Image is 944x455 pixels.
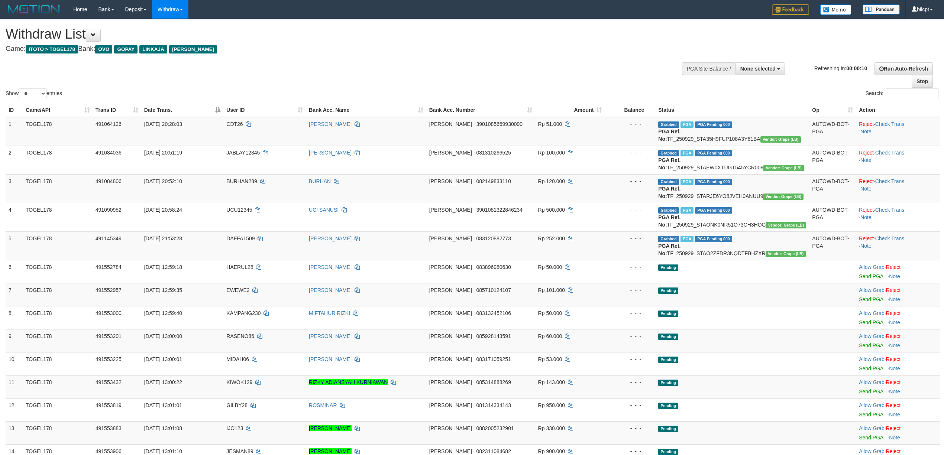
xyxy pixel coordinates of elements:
[655,174,809,203] td: TF_250929_STARJE6YO8JVEH0ANUU9
[23,306,93,329] td: TOGEL178
[23,203,93,231] td: TOGEL178
[889,342,900,348] a: Note
[144,150,182,156] span: [DATE] 20:51:19
[608,355,652,363] div: - - -
[6,4,62,15] img: MOTION_logo.png
[429,425,472,431] span: [PERSON_NAME]
[856,375,940,398] td: ·
[856,231,940,260] td: · ·
[682,62,736,75] div: PGA Site Balance /
[309,356,352,362] a: [PERSON_NAME]
[658,357,678,363] span: Pending
[6,88,62,99] label: Show entries
[859,264,886,270] span: ·
[226,379,252,385] span: KIWOK129
[538,178,565,184] span: Rp 120.000
[856,146,940,174] td: · ·
[809,174,856,203] td: AUTOWD-BOT-PGA
[226,287,249,293] span: EWEWE2
[695,179,732,185] span: PGA Pending
[96,121,122,127] span: 491064126
[875,121,905,127] a: Check Trans
[476,356,511,362] span: Copy 083171059251 to clipboard
[23,329,93,352] td: TOGEL178
[6,398,23,421] td: 12
[476,150,511,156] span: Copy 081310266525 to clipboard
[658,449,678,455] span: Pending
[859,356,884,362] a: Allow Grab
[856,306,940,329] td: ·
[144,333,182,339] span: [DATE] 13:00:00
[144,178,182,184] span: [DATE] 20:52:10
[875,207,905,213] a: Check Trans
[658,287,678,294] span: Pending
[889,389,900,394] a: Note
[6,283,23,306] td: 7
[772,4,809,15] img: Feedback.jpg
[96,264,122,270] span: 491552784
[859,342,883,348] a: Send PGA
[23,174,93,203] td: TOGEL178
[309,287,352,293] a: [PERSON_NAME]
[429,448,472,454] span: [PERSON_NAME]
[144,264,182,270] span: [DATE] 12:59:18
[856,174,940,203] td: · ·
[889,365,900,371] a: Note
[6,174,23,203] td: 3
[538,333,562,339] span: Rp 60.000
[856,421,940,444] td: ·
[139,45,167,53] span: LINKAJA
[144,425,182,431] span: [DATE] 13:01:08
[860,243,872,249] a: Note
[23,103,93,117] th: Game/API: activate to sort column ascending
[95,45,112,53] span: OVO
[889,435,900,441] a: Note
[96,425,122,431] span: 491553883
[6,27,622,42] h1: Withdraw List
[608,263,652,271] div: - - -
[226,207,252,213] span: UCU12345
[655,103,809,117] th: Status
[680,150,694,156] span: Marked by bilcs1
[538,425,565,431] span: Rp 330.000
[760,136,801,143] span: Vendor URL: https://dashboard.q2checkout.com/secure
[886,333,901,339] a: Reject
[658,264,678,271] span: Pending
[856,283,940,306] td: ·
[886,448,901,454] a: Reject
[763,165,804,171] span: Vendor URL: https://dashboard.q2checkout.com/secure
[886,425,901,431] a: Reject
[655,231,809,260] td: TF_250929_STAO2ZFDR3NQDTFBHZXR
[763,194,804,200] span: Vendor URL: https://dashboard.q2checkout.com/secure
[476,264,511,270] span: Copy 083896980630 to clipboard
[766,222,806,228] span: Vendor URL: https://dashboard.q2checkout.com/secure
[429,235,472,241] span: [PERSON_NAME]
[23,283,93,306] td: TOGEL178
[856,329,940,352] td: ·
[6,203,23,231] td: 4
[144,448,182,454] span: [DATE] 13:01:10
[538,356,562,362] span: Rp 53.000
[226,425,243,431] span: IJO123
[658,150,679,156] span: Grabbed
[309,425,352,431] a: [PERSON_NAME]
[856,103,940,117] th: Action
[309,178,331,184] a: BURHAN
[859,273,883,279] a: Send PGA
[476,333,511,339] span: Copy 085928143591 to clipboard
[658,236,679,242] span: Grabbed
[658,214,680,228] b: PGA Ref. No:
[889,319,900,325] a: Note
[309,150,352,156] a: [PERSON_NAME]
[426,103,535,117] th: Bank Acc. Number: activate to sort column ascending
[6,306,23,329] td: 8
[736,62,785,75] button: None selected
[226,310,261,316] span: KAMPANG230
[6,352,23,375] td: 10
[658,129,680,142] b: PGA Ref. No:
[809,103,856,117] th: Op: activate to sort column ascending
[429,310,472,316] span: [PERSON_NAME]
[608,149,652,156] div: - - -
[860,214,872,220] a: Note
[658,311,678,317] span: Pending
